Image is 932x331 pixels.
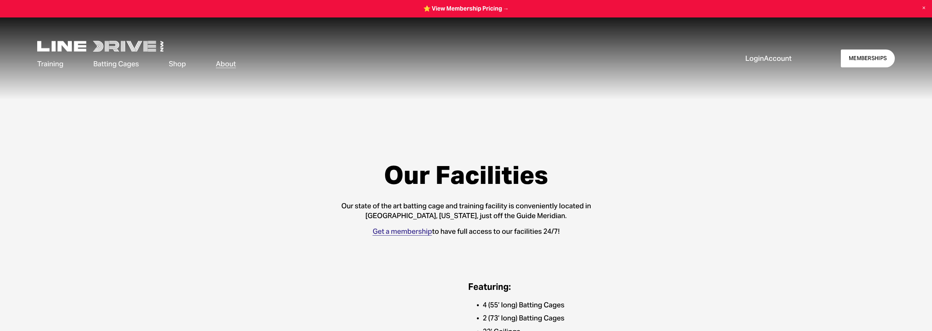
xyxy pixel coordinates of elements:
span: Training [37,59,63,69]
a: folder dropdown [37,58,63,70]
a: Shop [169,58,186,70]
strong: Featuring: [468,281,511,292]
a: MEMBERSHIPS [841,50,894,67]
p: 4 (55’ long) Batting Cages [483,300,700,310]
p: 2 (73’ long) Batting Cages [483,313,700,323]
a: folder dropdown [93,58,139,70]
h1: Our Facilities [318,161,614,189]
a: Get a membership [373,227,432,236]
span: Batting Cages [93,59,139,69]
img: LineDrive NorthWest [37,41,163,52]
p: to have full access to our facilities 24/7! [318,226,614,236]
a: folder dropdown [216,58,236,70]
span: About [216,59,236,69]
p: Our state of the art batting cage and training facility is conveniently located in [GEOGRAPHIC_DA... [318,201,614,221]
